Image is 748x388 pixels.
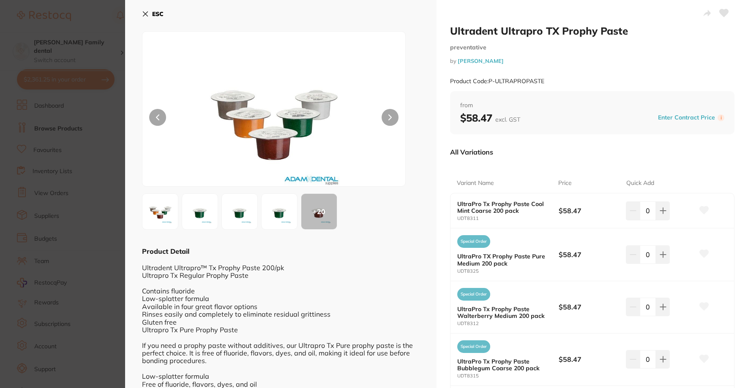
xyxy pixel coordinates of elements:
img: cGc [145,196,175,227]
small: UDT8325 [457,269,559,274]
b: $58.47 [559,250,620,259]
label: i [718,114,724,121]
button: ESC [142,7,164,21]
span: from [460,101,724,110]
small: by [450,58,734,64]
a: [PERSON_NAME] [458,57,504,64]
small: UDT8311 [457,216,559,221]
b: $58.47 [559,302,620,312]
p: Quick Add [626,179,654,187]
b: $58.47 [559,206,620,215]
button: Enter Contract Price [655,114,718,122]
b: Product Detail [142,247,189,255]
p: All Variations [450,148,493,156]
small: UDT8312 [457,321,559,326]
img: MDkuanBn [185,196,215,227]
small: Product Code: P-ULTRAPROPASTE [450,78,544,85]
p: Price [558,179,572,187]
h2: Ultradent Ultrapro TX Prophy Paste [450,24,734,37]
b: UltraPro Tx Prophy Paste Walterberry Medium 200 pack [457,306,549,319]
b: UltraPro Tx Prophy Paste Cool Mint Coarse 200 pack [457,201,549,214]
b: $58.47 [559,355,620,364]
span: Special Order [457,340,490,353]
img: MTEuanBn [264,196,295,227]
img: MTAuanBn [224,196,255,227]
button: +20 [301,193,337,230]
b: ESC [152,10,164,18]
img: cGc [195,53,352,186]
b: $58.47 [460,111,520,124]
span: Special Order [457,235,490,248]
span: Special Order [457,288,490,301]
small: UDT8315 [457,373,559,379]
small: preventative [450,44,734,51]
div: + 20 [301,194,337,229]
p: Variant Name [457,179,494,187]
b: UltraPro TX Prophy Paste Pure Medium 200 pack [457,253,549,266]
b: UltraPro Tx Prophy Paste Bubblegum Coarse 200 pack [457,358,549,372]
span: excl. GST [495,116,520,123]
